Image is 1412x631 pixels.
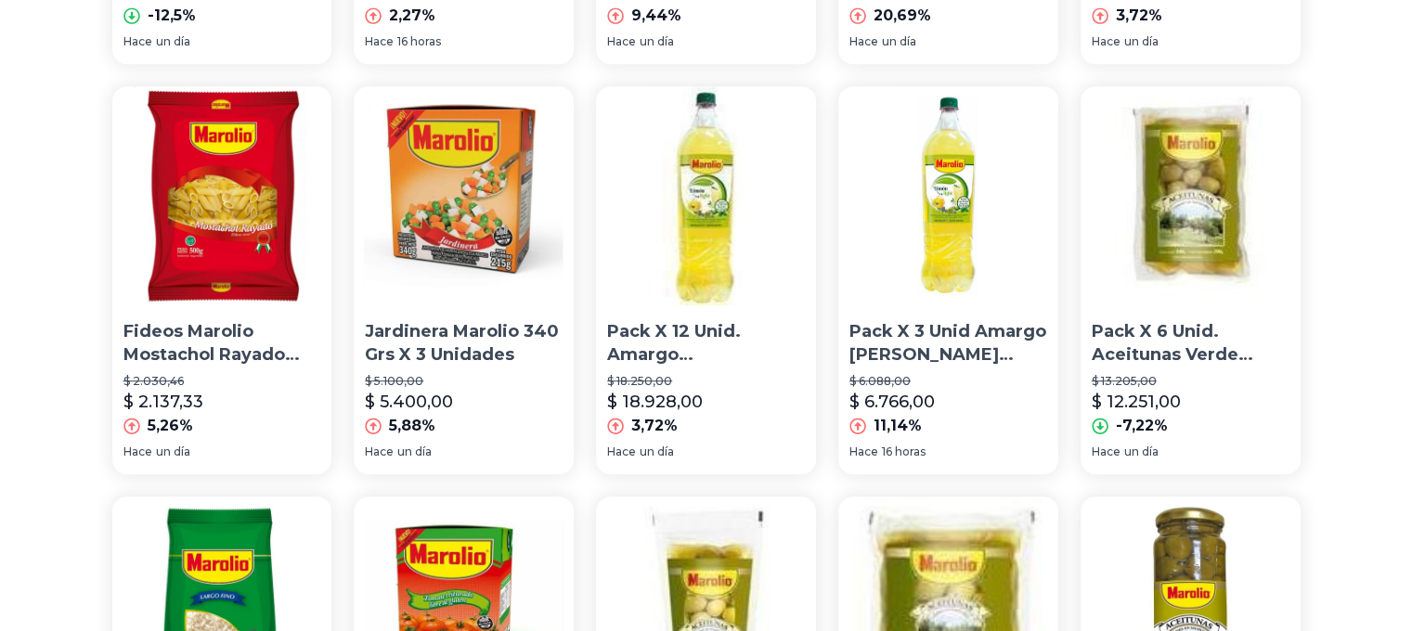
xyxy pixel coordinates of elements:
p: 3,72% [631,415,678,437]
span: un día [1124,34,1159,49]
img: Fideos Marolio Mostachol Rayado Pastas Secas - Mejor Precio [112,86,332,306]
p: $ 13.205,00 [1092,374,1289,389]
p: 3,72% [1116,5,1162,27]
span: Hace [1092,34,1121,49]
a: Pack X 12 Unid. Amargo Limon Light 1,5 Lt Marolio AmargosPack X 12 Unid. Amargo [PERSON_NAME] Lig... [596,86,816,474]
span: un día [156,34,190,49]
p: -12,5% [148,5,196,27]
span: 16 horas [397,34,441,49]
p: Jardinera Marolio 340 Grs X 3 Unidades [365,320,563,367]
p: 9,44% [631,5,681,27]
p: $ 18.250,00 [607,374,805,389]
p: $ 6.088,00 [849,374,1047,389]
p: 5,88% [389,415,435,437]
span: Hace [365,444,394,459]
p: 20,69% [874,5,931,27]
p: Pack X 12 Unid. Amargo [PERSON_NAME] Light 1,5 Lt [PERSON_NAME] [607,320,805,367]
p: $ 18.928,00 [607,389,703,415]
p: Fideos Marolio Mostachol Rayado Pastas Secas - Mejor Precio [123,320,321,367]
p: 2,27% [389,5,435,27]
span: Hace [1092,444,1121,459]
span: Hace [365,34,394,49]
p: $ 5.100,00 [365,374,563,389]
span: Hace [607,444,636,459]
span: Hace [849,444,878,459]
a: Fideos Marolio Mostachol Rayado Pastas Secas - Mejor PrecioFideos Marolio Mostachol Rayado Pastas... [112,86,332,474]
a: Pack X 3 Unid Amargo Limon Light 1,5 Lt Marolio AmargosPack X 3 Unid Amargo [PERSON_NAME] Light 1... [838,86,1058,474]
p: $ 5.400,00 [365,389,453,415]
p: $ 2.030,46 [123,374,321,389]
img: Pack X 12 Unid. Amargo Limon Light 1,5 Lt Marolio Amargos [596,86,816,306]
img: Jardinera Marolio 340 Grs X 3 Unidades [354,86,574,306]
p: $ 2.137,33 [123,389,203,415]
span: un día [156,444,190,459]
span: un día [1124,444,1159,459]
span: un día [640,444,674,459]
span: un día [882,34,916,49]
img: Pack X 6 Unid. Aceitunas Verde Sachet 200 Gr Marolio Encur [1081,86,1301,306]
p: $ 12.251,00 [1092,389,1181,415]
span: un día [397,444,432,459]
span: 16 horas [882,444,926,459]
p: $ 6.766,00 [849,389,935,415]
span: un día [640,34,674,49]
span: Hace [607,34,636,49]
span: Hace [123,34,152,49]
p: Pack X 3 Unid Amargo [PERSON_NAME] Light 1,5 Lt [PERSON_NAME] [849,320,1047,367]
span: Hace [849,34,878,49]
p: -7,22% [1116,415,1168,437]
img: Pack X 3 Unid Amargo Limon Light 1,5 Lt Marolio Amargos [838,86,1058,306]
p: Pack X 6 Unid. Aceitunas Verde Sachet 200 Gr Marolio Encur [1092,320,1289,367]
span: Hace [123,444,152,459]
p: 5,26% [148,415,193,437]
a: Pack X 6 Unid. Aceitunas Verde Sachet 200 Gr Marolio EncurPack X 6 Unid. Aceitunas Verde Sachet 2... [1081,86,1301,474]
a: Jardinera Marolio 340 Grs X 3 UnidadesJardinera Marolio 340 Grs X 3 Unidades$ 5.100,00$ 5.400,005... [354,86,574,474]
p: 11,14% [874,415,922,437]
